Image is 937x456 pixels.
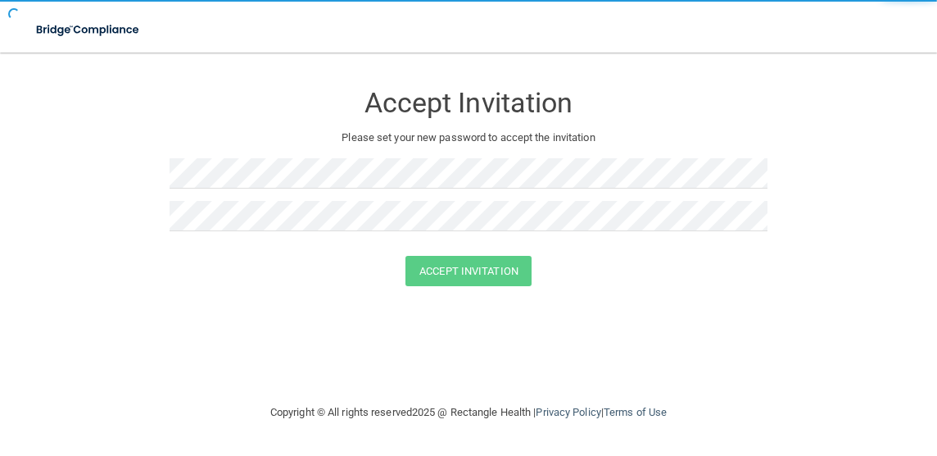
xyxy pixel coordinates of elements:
a: Terms of Use [604,406,667,418]
a: Privacy Policy [536,406,600,418]
img: bridge_compliance_login_screen.278c3ca4.svg [25,13,152,47]
h3: Accept Invitation [170,88,767,118]
div: Copyright © All rights reserved 2025 @ Rectangle Health | | [170,386,767,439]
button: Accept Invitation [405,256,532,286]
p: Please set your new password to accept the invitation [182,128,755,148]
